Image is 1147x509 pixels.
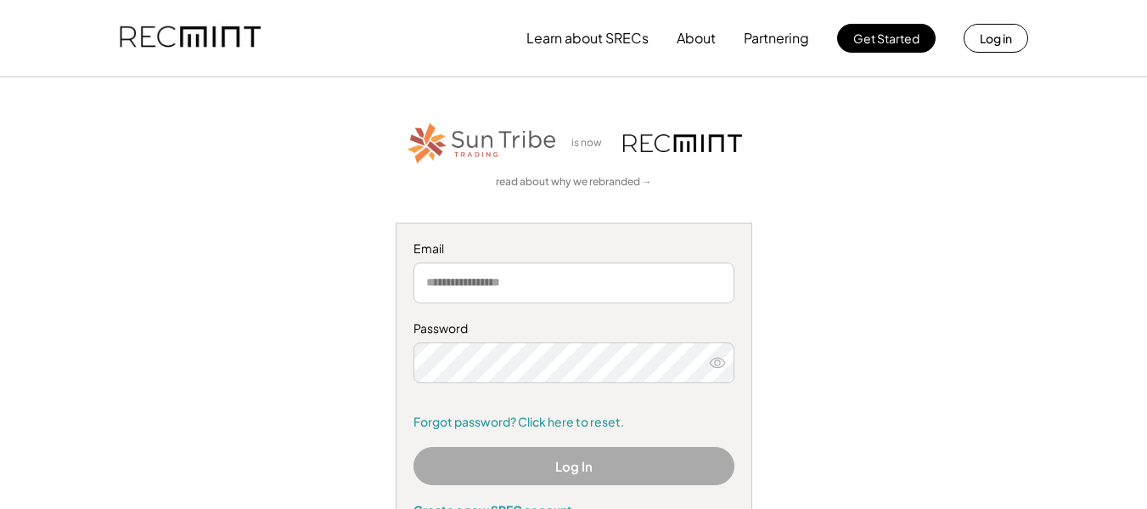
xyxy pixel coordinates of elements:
img: recmint-logotype%403x.png [120,9,261,67]
button: Log in [964,24,1028,53]
button: Partnering [744,21,809,55]
div: Password [413,320,734,337]
button: Get Started [837,24,936,53]
button: Log In [413,447,734,485]
a: read about why we rebranded → [496,175,652,189]
div: Email [413,240,734,257]
div: is now [567,136,615,150]
img: recmint-logotype%403x.png [623,134,742,152]
button: Learn about SRECs [526,21,649,55]
img: STT_Horizontal_Logo%2B-%2BColor.png [406,120,559,167]
a: Forgot password? Click here to reset. [413,414,734,431]
button: About [677,21,716,55]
